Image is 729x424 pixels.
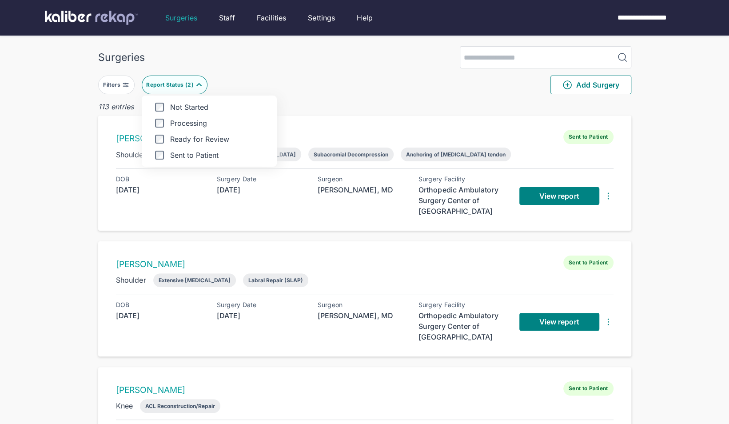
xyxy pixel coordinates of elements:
input: Processing [156,120,163,127]
label: Processing [149,119,270,128]
a: [PERSON_NAME] [116,259,186,269]
div: Surgeon [318,301,406,308]
img: PlusCircleGreen.5fd88d77.svg [562,80,573,90]
div: Orthopedic Ambulatory Surgery Center of [GEOGRAPHIC_DATA] [418,310,507,342]
div: Orthopedic Ambulatory Surgery Center of [GEOGRAPHIC_DATA] [418,184,507,216]
span: Add Surgery [562,80,619,90]
div: [PERSON_NAME], MD [318,310,406,321]
span: Sent to Patient [563,381,613,396]
input: Ready for Review [156,136,163,143]
img: kaliber labs logo [45,11,138,25]
a: Staff [219,12,235,23]
div: Subacromial Decompression [314,151,388,158]
div: [DATE] [217,184,306,195]
div: DOB [116,176,205,183]
div: Surgery Facility [418,301,507,308]
span: Sent to Patient [563,130,613,144]
div: Surgeon [318,176,406,183]
img: faders-horizontal-grey.d550dbda.svg [122,81,129,88]
span: Sent to Patient [563,256,613,270]
div: Surgery Facility [418,176,507,183]
a: View report [519,187,599,205]
div: Report Status ( 2 ) [146,81,195,88]
a: View report [519,313,599,331]
div: Filters [103,81,122,88]
div: Surgery Date [217,176,306,183]
div: Anchoring of [MEDICAL_DATA] tendon [406,151,506,158]
div: ACL Reconstruction/Repair [145,403,215,409]
div: Shoulder [116,149,146,160]
div: [DATE] [116,310,205,321]
div: [PERSON_NAME], MD [318,184,406,195]
img: DotsThreeVertical.31cb0eda.svg [603,316,613,327]
img: DotsThreeVertical.31cb0eda.svg [603,191,613,201]
div: [DATE] [217,310,306,321]
div: DOB [116,301,205,308]
span: View report [539,317,579,326]
input: Not Started [156,104,163,111]
a: Facilities [257,12,287,23]
a: Help [357,12,373,23]
div: Shoulder [116,275,146,285]
div: Surgery Date [217,301,306,308]
img: filter-caret-up-teal.ae51ebe3.svg [195,81,203,88]
div: 113 entries [98,101,631,112]
input: Sent to Patient [156,152,163,159]
a: [PERSON_NAME] [116,133,186,144]
button: Report Status (2) [142,76,207,94]
a: Surgeries [165,12,197,23]
img: MagnifyingGlass.1dc66aab.svg [617,52,628,63]
div: Extensive [MEDICAL_DATA] [159,277,231,284]
button: Add Surgery [550,76,631,94]
div: Knee [116,400,133,411]
a: [PERSON_NAME] [116,385,186,395]
div: [DATE] [116,184,205,195]
button: Filters [98,76,135,94]
div: Surgeries [98,51,145,64]
span: View report [539,192,579,200]
label: Ready for Review [149,135,270,144]
label: Sent to Patient [149,151,270,160]
a: Settings [308,12,335,23]
div: Labral Repair (SLAP) [248,277,303,284]
label: Not Started [149,103,270,112]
